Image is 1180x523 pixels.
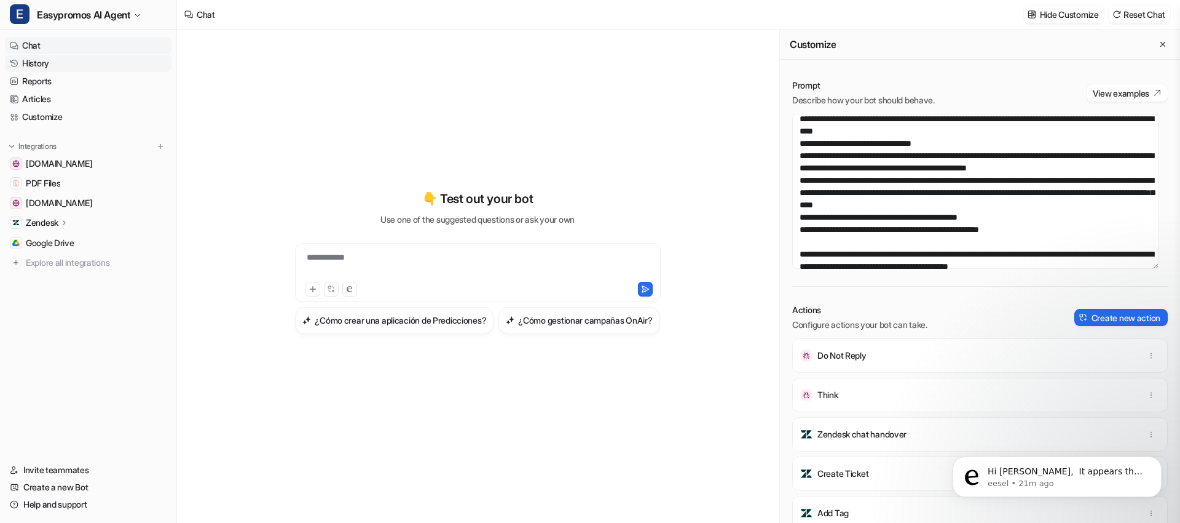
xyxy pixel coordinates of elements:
img: Create Ticket icon [800,468,812,480]
a: PDF FilesPDF Files [5,175,171,192]
p: Add Tag [817,507,849,519]
img: menu_add.svg [156,142,165,151]
p: Describe how your bot should behave. [792,94,935,106]
button: ¿Cómo crear una aplicación de Predicciones?¿Cómo crear una aplicación de Predicciones? [295,307,494,334]
a: Chat [5,37,171,54]
div: Chat [197,8,215,21]
p: Zendesk chat handover [817,428,907,441]
span: Explore all integrations [26,253,167,273]
img: explore all integrations [10,257,22,269]
h2: Customize [790,38,836,50]
img: Do Not Reply icon [800,349,812,362]
button: Integrations [5,140,60,153]
a: Invite teammates [5,461,171,479]
a: www.easypromosapp.com[DOMAIN_NAME] [5,194,171,212]
img: create-action-icon.svg [1079,313,1088,322]
button: Close flyout [1155,37,1170,52]
span: [DOMAIN_NAME] [26,158,92,170]
a: Customize [5,108,171,126]
img: expand menu [7,142,16,151]
button: Create new action [1074,309,1168,326]
iframe: Intercom notifications message [934,431,1180,517]
img: Zendesk [12,219,20,226]
img: Think icon [800,389,812,401]
p: Use one of the suggested questions or ask your own [380,213,575,226]
p: Zendesk [26,217,58,229]
a: Explore all integrations [5,254,171,271]
p: Configure actions your bot can take. [792,319,927,331]
img: easypromos-apiref.redoc.ly [12,160,20,167]
span: Google Drive [26,237,74,249]
img: www.easypromosapp.com [12,199,20,207]
span: [DOMAIN_NAME] [26,197,92,209]
p: Think [817,389,838,401]
img: customize [1028,10,1036,19]
a: easypromos-apiref.redoc.ly[DOMAIN_NAME] [5,155,171,172]
a: Create a new Bot [5,479,171,496]
img: Add Tag icon [800,507,812,519]
span: Easypromos AI Agent [37,6,130,23]
span: PDF Files [26,177,60,190]
img: Zendesk chat handover icon [800,428,812,441]
a: History [5,55,171,72]
img: Google Drive [12,239,20,247]
a: Google DriveGoogle Drive [5,234,171,252]
img: reset [1112,10,1121,19]
button: View examples [1087,84,1168,102]
img: ¿Cómo crear una aplicación de Predicciones? [302,316,311,325]
h3: ¿Cómo crear una aplicación de Predicciones? [315,314,486,327]
button: Reset Chat [1109,6,1170,23]
img: ¿Cómo gestionar campañas OnAir? [506,316,514,325]
img: PDF Files [12,180,20,187]
button: Hide Customize [1024,6,1104,23]
p: Actions [792,304,927,316]
p: 👇 Test out your bot [422,190,533,208]
p: Prompt [792,79,935,92]
a: Help and support [5,496,171,513]
h3: ¿Cómo gestionar campañas OnAir? [518,314,652,327]
p: Do Not Reply [817,349,867,362]
a: Articles [5,90,171,108]
p: Hide Customize [1040,8,1099,21]
p: Integrations [18,142,57,151]
p: Create Ticket [817,468,868,480]
span: E [10,4,29,24]
button: ¿Cómo gestionar campañas OnAir?¿Cómo gestionar campañas OnAir? [498,307,659,334]
a: Reports [5,73,171,90]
